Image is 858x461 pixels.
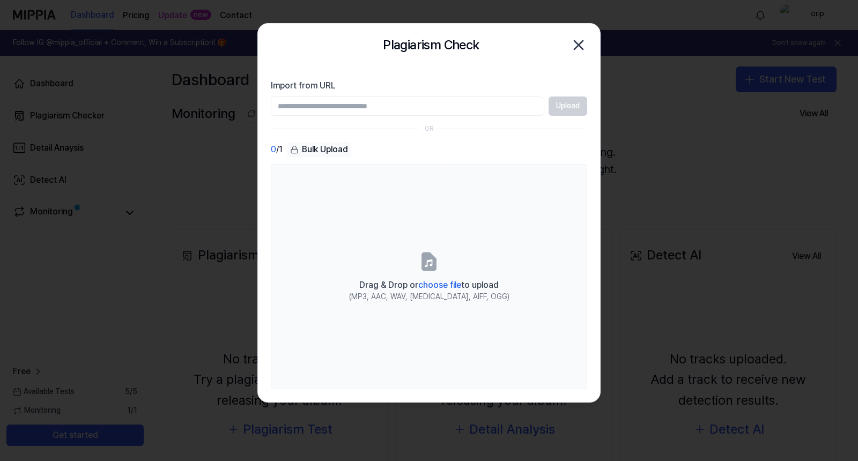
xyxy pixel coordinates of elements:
[287,142,351,158] button: Bulk Upload
[359,280,499,290] span: Drag & Drop or to upload
[271,143,276,156] span: 0
[425,124,434,133] div: OR
[418,280,461,290] span: choose file
[287,142,351,157] div: Bulk Upload
[271,142,283,158] div: / 1
[271,79,587,92] label: Import from URL
[349,292,509,302] div: (MP3, AAC, WAV, [MEDICAL_DATA], AIFF, OGG)
[383,35,479,55] h2: Plagiarism Check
